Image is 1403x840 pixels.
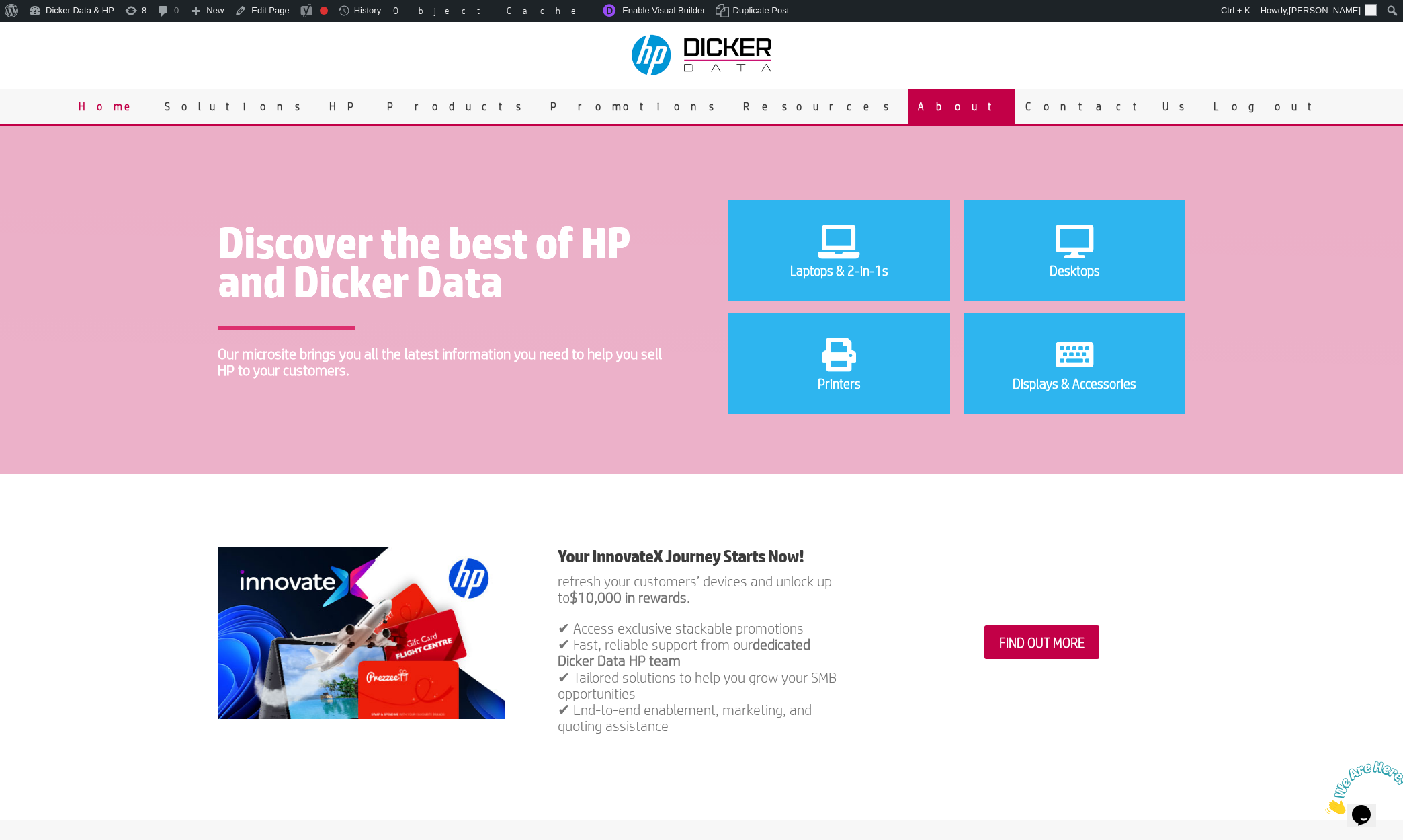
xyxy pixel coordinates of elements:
[570,589,687,605] strong: $10,000 in rewards
[69,89,155,124] a: Home
[218,547,505,719] img: AUS-HP-499-Microsite-Tile-2
[558,573,845,620] p: refresh your customers’ devices and unlock up to .
[558,636,810,669] strong: dedicated Dicker Data HP team
[733,89,908,124] a: Resources
[218,346,662,378] span: Our microsite brings you all the latest information you need to help you sell HP to your customers.
[5,5,89,59] img: Chat attention grabber
[818,334,861,392] a: Printers
[790,221,888,279] a: Laptops & 2-in-1s
[624,28,782,82] img: Dicker Data & HP
[1015,89,1203,124] a: Contact Us
[1289,5,1361,15] span: [PERSON_NAME]
[558,547,845,573] h1: Your InnovateX Journey Starts Now!
[320,7,328,15] div: Focus keyphrase not set
[1050,221,1100,279] a: Desktops
[155,89,319,124] a: Solutions
[908,89,1015,124] a: About
[540,89,733,124] a: Promotions
[558,620,845,734] p: ✔ Access exclusive stackable promotions ✔ Fast, reliable support from our ✔ Tailored solutions to...
[1320,756,1403,820] iframe: chat widget
[1203,89,1335,124] a: Logout
[319,89,540,124] a: HP Products
[1013,334,1136,392] a: Displays & Accessories
[984,625,1099,659] a: FIND OUT MORE
[218,223,675,309] h1: Discover the best of HP and Dicker Data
